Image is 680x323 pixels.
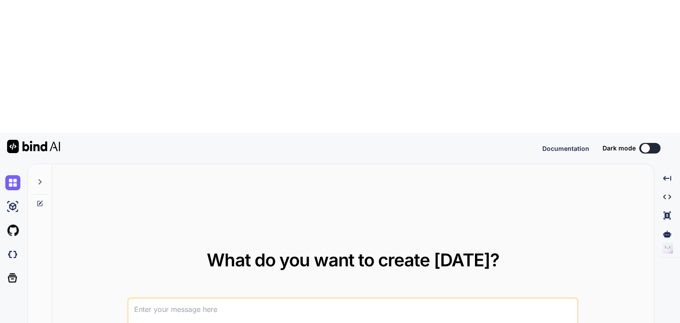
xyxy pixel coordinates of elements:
[542,145,589,152] span: Documentation
[5,247,20,262] img: darkCloudIdeIcon
[5,199,20,214] img: ai-studio
[5,175,20,190] img: chat
[7,140,60,153] img: Bind AI
[5,223,20,238] img: githubLight
[603,144,636,153] span: Dark mode
[207,249,499,271] span: What do you want to create [DATE]?
[542,144,589,153] button: Documentation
